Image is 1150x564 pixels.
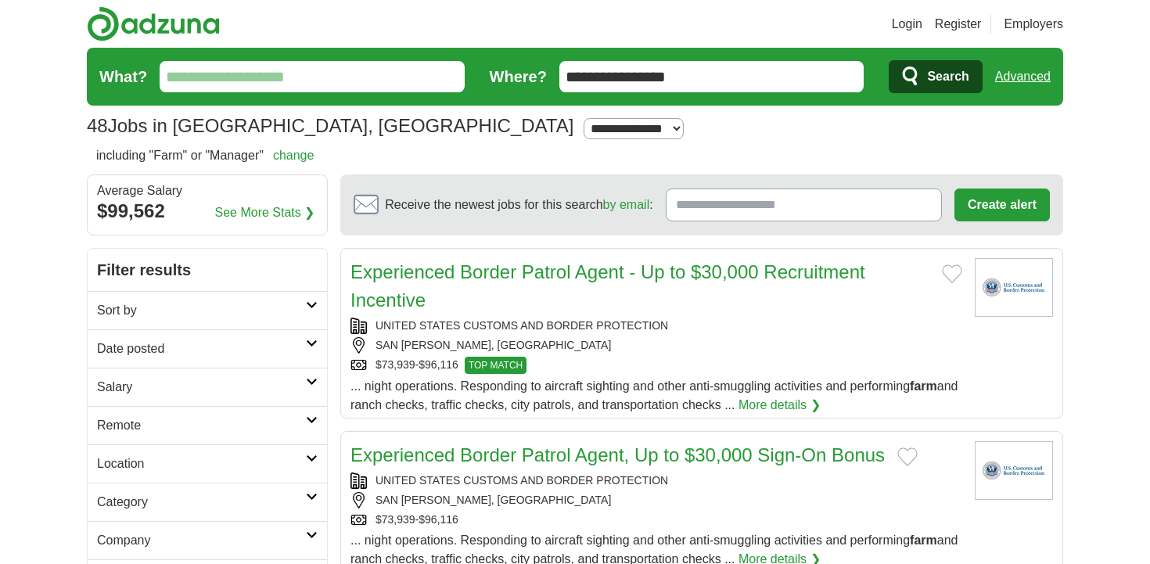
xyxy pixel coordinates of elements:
a: UNITED STATES CUSTOMS AND BORDER PROTECTION [376,319,668,332]
a: Remote [88,406,327,444]
button: Search [889,60,982,93]
a: See More Stats ❯ [215,203,315,222]
a: by email [603,198,650,211]
a: Experienced Border Patrol Agent, Up to $30,000 Sign-On Bonus [350,444,885,465]
a: Category [88,483,327,521]
strong: farm [910,533,937,547]
h2: Category [97,493,306,512]
a: Sort by [88,291,327,329]
label: Where? [490,65,547,88]
h2: Filter results [88,249,327,291]
a: Date posted [88,329,327,368]
a: Login [892,15,922,34]
img: U.S. Customs and Border Protection logo [975,258,1053,317]
a: More details ❯ [739,396,821,415]
a: UNITED STATES CUSTOMS AND BORDER PROTECTION [376,474,668,487]
h2: Remote [97,416,306,435]
h2: Sort by [97,301,306,320]
img: Adzuna logo [87,6,220,41]
button: Add to favorite jobs [897,447,918,466]
div: $73,939-$96,116 [350,357,962,374]
h2: including "Farm" or "Manager" [96,146,314,165]
button: Add to favorite jobs [942,264,962,283]
label: What? [99,65,147,88]
span: Search [927,61,969,92]
a: Company [88,521,327,559]
a: Experienced Border Patrol Agent - Up to $30,000 Recruitment Incentive [350,261,865,311]
div: $99,562 [97,197,318,225]
div: SAN [PERSON_NAME], [GEOGRAPHIC_DATA] [350,492,962,508]
h2: Date posted [97,339,306,358]
span: Receive the newest jobs for this search : [385,196,652,214]
span: TOP MATCH [465,357,526,374]
img: U.S. Customs and Border Protection logo [975,441,1053,500]
h1: Jobs in [GEOGRAPHIC_DATA], [GEOGRAPHIC_DATA] [87,115,573,136]
h2: Location [97,454,306,473]
span: ... night operations. Responding to aircraft sighting and other anti-smuggling activities and per... [350,379,958,411]
div: SAN [PERSON_NAME], [GEOGRAPHIC_DATA] [350,337,962,354]
strong: farm [910,379,937,393]
h2: Salary [97,378,306,397]
div: Average Salary [97,185,318,197]
a: change [273,149,314,162]
a: Salary [88,368,327,406]
button: Create alert [954,189,1050,221]
a: Advanced [995,61,1051,92]
h2: Company [97,531,306,550]
a: Employers [1004,15,1063,34]
div: $73,939-$96,116 [350,512,962,528]
span: 48 [87,112,108,140]
a: Register [935,15,982,34]
a: Location [88,444,327,483]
